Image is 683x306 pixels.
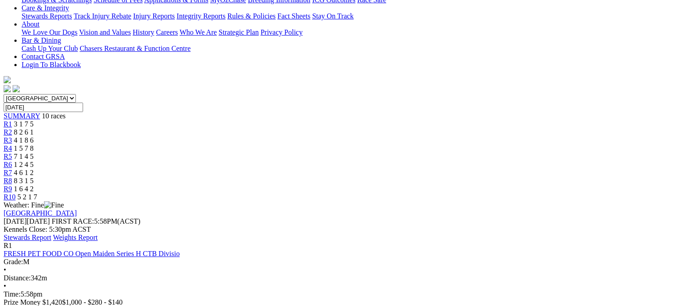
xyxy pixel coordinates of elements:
div: Kennels Close: 5:30pm ACST [4,225,679,234]
a: Contact GRSA [22,53,65,60]
a: History [132,28,154,36]
a: Care & Integrity [22,4,69,12]
a: Bar & Dining [22,36,61,44]
a: R9 [4,185,12,193]
span: Time: [4,290,21,298]
a: Cash Up Your Club [22,45,78,52]
a: Stay On Track [312,12,353,20]
span: Distance: [4,274,31,282]
span: 1 6 4 2 [14,185,34,193]
a: R7 [4,169,12,176]
a: R6 [4,161,12,168]
img: twitter.svg [13,85,20,92]
a: R2 [4,128,12,136]
a: FRESH PET FOOD CO Open Maiden Series H CTB Divisio [4,250,180,257]
span: 4 6 1 2 [14,169,34,176]
div: Bar & Dining [22,45,679,53]
div: M [4,258,679,266]
span: $1,000 - $280 - $140 [62,298,123,306]
span: • [4,266,6,274]
a: Careers [156,28,178,36]
span: 4 1 8 6 [14,136,34,144]
span: • [4,282,6,290]
span: Grade: [4,258,23,265]
a: R10 [4,193,16,201]
div: About [22,28,679,36]
a: Login To Blackbook [22,61,81,68]
a: SUMMARY [4,112,40,120]
span: 8 2 6 1 [14,128,34,136]
a: Chasers Restaurant & Function Centre [79,45,190,52]
a: Privacy Policy [260,28,303,36]
span: 3 1 7 5 [14,120,34,128]
span: 1 5 7 8 [14,144,34,152]
a: Who We Are [180,28,217,36]
img: Fine [44,201,64,209]
a: R1 [4,120,12,128]
div: Care & Integrity [22,12,679,20]
span: 7 1 4 5 [14,153,34,160]
a: We Love Our Dogs [22,28,77,36]
span: [DATE] [4,217,27,225]
a: R8 [4,177,12,184]
img: facebook.svg [4,85,11,92]
span: FIRST RACE: [52,217,94,225]
span: Weather: Fine [4,201,64,209]
div: 342m [4,274,679,282]
a: Track Injury Rebate [74,12,131,20]
input: Select date [4,103,83,112]
img: logo-grsa-white.png [4,76,11,83]
span: 10 races [42,112,66,120]
span: R1 [4,242,12,249]
span: 1 2 4 5 [14,161,34,168]
a: Rules & Policies [227,12,276,20]
a: Integrity Reports [176,12,225,20]
a: Fact Sheets [278,12,310,20]
a: R5 [4,153,12,160]
a: R4 [4,144,12,152]
a: [GEOGRAPHIC_DATA] [4,209,77,217]
a: Stewards Reports [22,12,72,20]
span: 8 3 1 5 [14,177,34,184]
a: Stewards Report [4,234,51,241]
a: R3 [4,136,12,144]
a: About [22,20,40,28]
a: Injury Reports [133,12,175,20]
a: Vision and Values [79,28,131,36]
span: 5:58PM(ACST) [52,217,141,225]
span: [DATE] [4,217,50,225]
a: Strategic Plan [219,28,259,36]
div: 5:58pm [4,290,679,298]
a: Weights Report [53,234,98,241]
span: 5 2 1 7 [18,193,37,201]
